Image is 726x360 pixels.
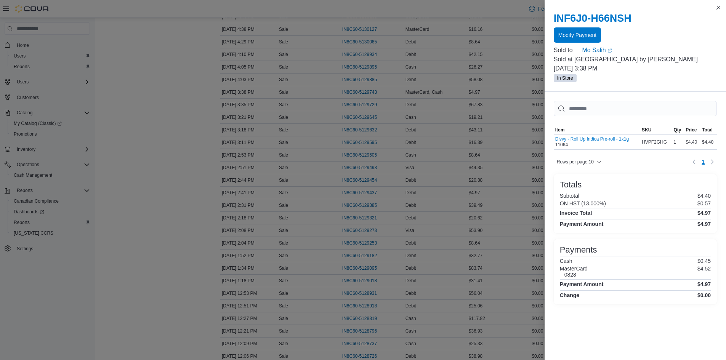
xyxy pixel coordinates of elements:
[560,221,604,227] h4: Payment Amount
[714,3,723,12] button: Close this dialog
[689,157,699,166] button: Previous page
[702,158,705,166] span: 1
[674,127,681,133] span: Qty
[672,125,684,134] button: Qty
[560,200,606,206] h6: ON HST (13.000%)
[700,125,717,134] button: Total
[560,210,592,216] h4: Invoice Total
[700,138,717,147] div: $4.40
[554,74,577,82] span: In Store
[554,12,717,24] h2: INF6J0-H66NSH
[672,138,684,147] div: 1
[697,193,711,199] p: $4.40
[697,210,711,216] h4: $4.97
[697,200,711,206] p: $0.57
[564,272,588,278] h6: 0828
[558,31,596,39] span: Modify Payment
[554,46,581,55] div: Sold to
[554,157,604,166] button: Rows per page:10
[554,27,601,43] button: Modify Payment
[697,221,711,227] h4: $4.97
[560,193,579,199] h6: Subtotal
[555,136,629,148] div: 11064
[557,75,573,82] span: In Store
[640,125,672,134] button: SKU
[555,136,629,142] button: Divvy - Roll Up Indica Pre-roll - 1x1g
[697,258,711,264] p: $0.45
[560,180,582,189] h3: Totals
[686,127,697,133] span: Price
[560,266,588,272] h6: MasterCard
[684,138,700,147] div: $4.40
[582,46,717,55] a: Mo SalihExternal link
[689,156,717,168] nav: Pagination for table: MemoryTable from EuiInMemoryTable
[560,281,604,287] h4: Payment Amount
[699,156,708,168] button: Page 1 of 1
[642,139,667,145] span: HVPF2GHG
[557,159,594,165] span: Rows per page : 10
[554,101,717,116] input: This is a search bar. As you type, the results lower in the page will automatically filter.
[554,64,717,73] p: [DATE] 3:38 PM
[555,127,565,133] span: Item
[554,55,717,64] p: Sold at [GEOGRAPHIC_DATA] by [PERSON_NAME]
[560,292,579,298] h4: Change
[607,48,612,53] svg: External link
[697,292,711,298] h4: $0.00
[697,281,711,287] h4: $4.97
[560,258,572,264] h6: Cash
[642,127,651,133] span: SKU
[697,266,711,278] p: $4.52
[702,127,713,133] span: Total
[699,156,708,168] ul: Pagination for table: MemoryTable from EuiInMemoryTable
[708,157,717,166] button: Next page
[560,245,597,254] h3: Payments
[554,125,640,134] button: Item
[684,125,700,134] button: Price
